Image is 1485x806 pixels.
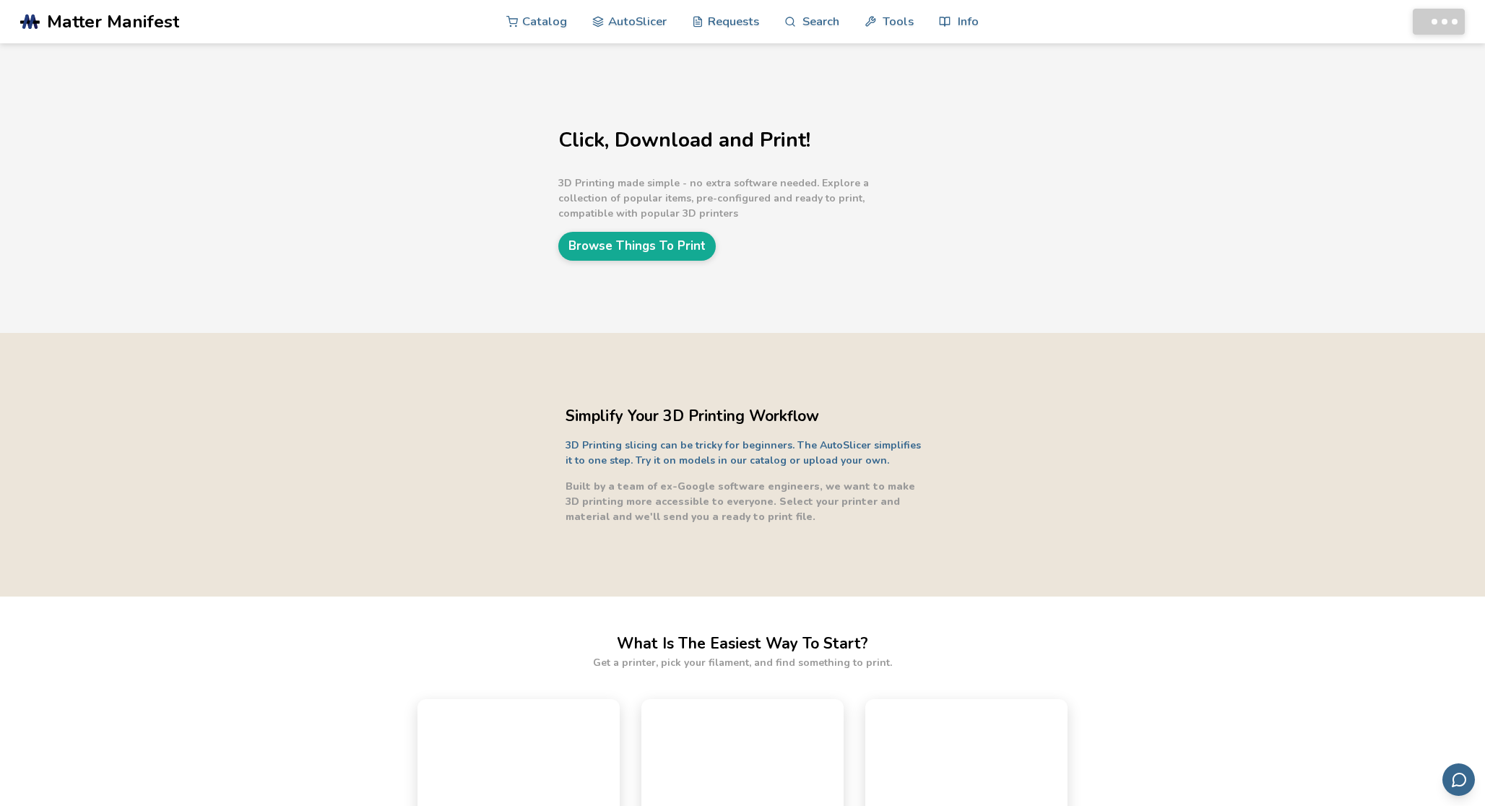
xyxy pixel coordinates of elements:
[558,129,919,152] h1: Click, Download and Print!
[617,633,868,655] h2: What Is The Easiest Way To Start?
[566,438,927,468] p: 3D Printing slicing can be tricky for beginners. The AutoSlicer simplifies it to one step. Try it...
[47,12,179,32] span: Matter Manifest
[593,655,892,670] p: Get a printer, pick your filament, and find something to print.
[566,479,927,524] p: Built by a team of ex-Google software engineers, we want to make 3D printing more accessible to e...
[558,232,716,260] a: Browse Things To Print
[566,405,927,428] h2: Simplify Your 3D Printing Workflow
[558,175,919,221] p: 3D Printing made simple - no extra software needed. Explore a collection of popular items, pre-co...
[1442,763,1475,796] button: Send feedback via email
